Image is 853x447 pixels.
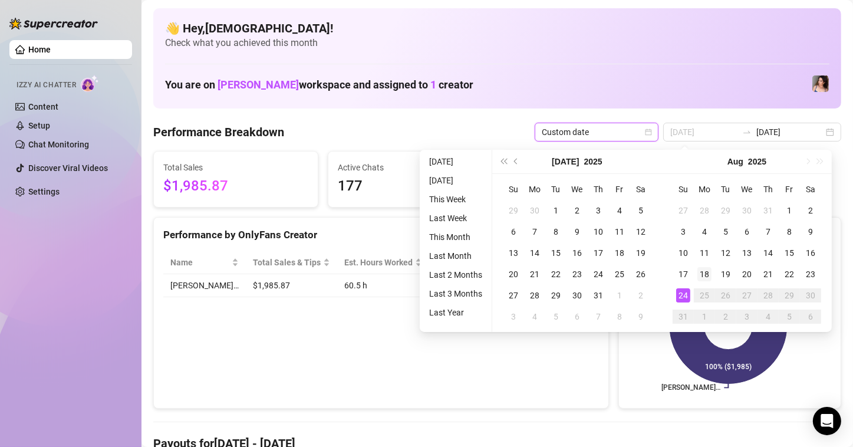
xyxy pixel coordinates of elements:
[736,306,758,327] td: 2025-09-03
[740,246,754,260] div: 13
[782,246,796,260] div: 15
[800,285,821,306] td: 2025-08-30
[424,249,487,263] li: Last Month
[609,285,630,306] td: 2025-08-01
[719,203,733,218] div: 29
[503,306,524,327] td: 2025-08-03
[570,203,584,218] div: 2
[800,200,821,221] td: 2025-08-02
[719,246,733,260] div: 12
[28,140,89,149] a: Chat Monitoring
[528,203,542,218] div: 30
[676,288,690,303] div: 24
[570,288,584,303] div: 30
[591,288,605,303] div: 31
[630,285,651,306] td: 2025-08-02
[715,200,736,221] td: 2025-07-29
[549,246,563,260] div: 15
[761,246,775,260] div: 14
[588,200,609,221] td: 2025-07-03
[673,306,694,327] td: 2025-08-31
[630,179,651,200] th: Sa
[715,179,736,200] th: Tu
[524,264,545,285] td: 2025-07-21
[506,203,521,218] div: 29
[549,288,563,303] div: 29
[670,126,737,139] input: Start date
[715,306,736,327] td: 2025-09-02
[545,264,567,285] td: 2025-07-22
[524,285,545,306] td: 2025-07-28
[163,161,308,174] span: Total Sales
[542,123,651,141] span: Custom date
[779,200,800,221] td: 2025-08-01
[694,221,715,242] td: 2025-08-04
[424,305,487,320] li: Last Year
[591,310,605,324] div: 7
[246,251,337,274] th: Total Sales & Tips
[570,246,584,260] div: 16
[424,268,487,282] li: Last 2 Months
[694,306,715,327] td: 2025-09-01
[782,203,796,218] div: 1
[337,274,429,297] td: 60.5 h
[506,310,521,324] div: 3
[506,246,521,260] div: 13
[756,126,824,139] input: End date
[812,75,829,92] img: Lauren
[584,150,602,173] button: Choose a year
[676,310,690,324] div: 31
[28,45,51,54] a: Home
[715,242,736,264] td: 2025-08-12
[424,173,487,188] li: [DATE]
[570,225,584,239] div: 9
[694,285,715,306] td: 2025-08-25
[424,230,487,244] li: This Month
[253,256,321,269] span: Total Sales & Tips
[697,203,712,218] div: 28
[567,179,588,200] th: We
[661,384,720,392] text: [PERSON_NAME]…
[528,225,542,239] div: 7
[782,267,796,281] div: 22
[609,221,630,242] td: 2025-07-11
[803,203,818,218] div: 2
[28,121,50,130] a: Setup
[163,175,308,198] span: $1,985.87
[758,221,779,242] td: 2025-08-07
[9,18,98,29] img: logo-BBDzfeDw.svg
[758,179,779,200] th: Th
[800,242,821,264] td: 2025-08-16
[782,310,796,324] div: 5
[28,163,108,173] a: Discover Viral Videos
[800,264,821,285] td: 2025-08-23
[510,150,523,173] button: Previous month (PageUp)
[719,267,733,281] div: 19
[524,179,545,200] th: Mo
[761,225,775,239] div: 7
[736,285,758,306] td: 2025-08-27
[430,78,436,91] span: 1
[567,285,588,306] td: 2025-07-30
[545,221,567,242] td: 2025-07-08
[424,211,487,225] li: Last Week
[673,200,694,221] td: 2025-07-27
[761,310,775,324] div: 4
[528,310,542,324] div: 4
[630,221,651,242] td: 2025-07-12
[779,264,800,285] td: 2025-08-22
[567,242,588,264] td: 2025-07-16
[736,242,758,264] td: 2025-08-13
[758,285,779,306] td: 2025-08-28
[591,225,605,239] div: 10
[344,256,413,269] div: Est. Hours Worked
[612,203,627,218] div: 4
[803,225,818,239] div: 9
[697,288,712,303] div: 25
[694,179,715,200] th: Mo
[673,285,694,306] td: 2025-08-24
[545,179,567,200] th: Tu
[634,225,648,239] div: 12
[588,264,609,285] td: 2025-07-24
[28,102,58,111] a: Content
